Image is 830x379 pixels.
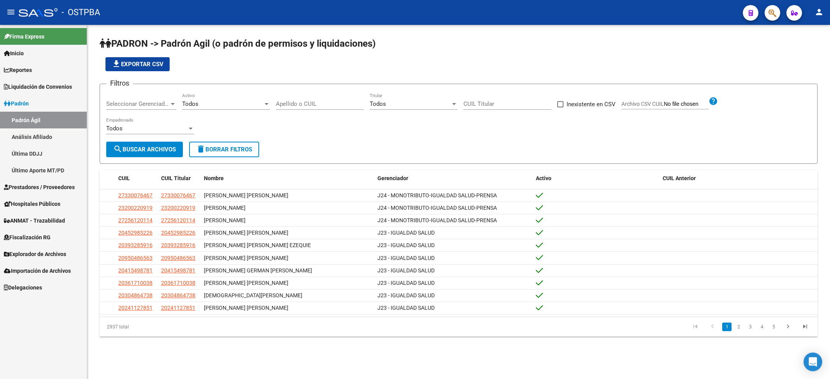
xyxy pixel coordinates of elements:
span: Activo [536,175,551,181]
mat-icon: delete [196,144,205,154]
span: Todos [106,125,123,132]
mat-icon: person [814,7,824,17]
span: J23 - IGUALDAD SALUD [377,267,435,274]
a: 1 [722,323,732,331]
mat-icon: help [709,97,718,106]
span: 27256120114 [161,217,195,223]
span: Inexistente en CSV [567,100,616,109]
span: [PERSON_NAME] [PERSON_NAME] [204,255,288,261]
span: Todos [370,100,386,107]
datatable-header-cell: CUIL [115,170,158,187]
span: [PERSON_NAME] [PERSON_NAME] [204,305,288,311]
span: 23200220919 [161,205,195,211]
li: page 1 [721,320,733,333]
span: Borrar Filtros [196,146,252,153]
span: 27256120114 [118,217,153,223]
span: 20415498781 [118,267,153,274]
a: go to previous page [705,323,720,331]
div: 2937 total [100,317,242,337]
span: J23 - IGUALDAD SALUD [377,242,435,248]
datatable-header-cell: Gerenciador [374,170,532,187]
span: ANMAT - Trazabilidad [4,216,65,225]
span: 20452985226 [118,230,153,236]
span: 20304864738 [161,292,195,298]
a: go to last page [798,323,812,331]
span: Inicio [4,49,24,58]
span: J23 - IGUALDAD SALUD [377,305,435,311]
span: 20361710038 [118,280,153,286]
span: PADRON -> Padrón Agil (o padrón de permisos y liquidaciones) [100,38,376,49]
span: 20393285916 [161,242,195,248]
span: [PERSON_NAME] [PERSON_NAME] [204,280,288,286]
button: Exportar CSV [105,57,170,71]
span: CUIL Anterior [663,175,696,181]
span: 20950486563 [161,255,195,261]
span: Buscar Archivos [113,146,176,153]
span: J23 - IGUALDAD SALUD [377,255,435,261]
span: 20241127851 [161,305,195,311]
span: 20304864738 [118,292,153,298]
span: J23 - IGUALDAD SALUD [377,230,435,236]
h3: Filtros [106,78,133,89]
datatable-header-cell: CUIL Anterior [660,170,818,187]
datatable-header-cell: Nombre [201,170,374,187]
span: J23 - IGUALDAD SALUD [377,280,435,286]
span: Todos [182,100,198,107]
li: page 3 [744,320,756,333]
span: [PERSON_NAME] [PERSON_NAME] [204,192,288,198]
a: 4 [757,323,767,331]
input: Archivo CSV CUIL [664,101,709,108]
span: 20415498781 [161,267,195,274]
span: Hospitales Públicos [4,200,60,208]
span: Liquidación de Convenios [4,82,72,91]
span: [PERSON_NAME] [PERSON_NAME] [204,230,288,236]
span: Explorador de Archivos [4,250,66,258]
span: Reportes [4,66,32,74]
span: Archivo CSV CUIL [621,101,664,107]
span: J24 - MONOTRIBUTO-IGUALDAD SALUD-PRENSA [377,192,497,198]
a: go to next page [781,323,795,331]
li: page 5 [768,320,779,333]
span: 27330076467 [161,192,195,198]
span: Nombre [204,175,224,181]
a: 5 [769,323,778,331]
mat-icon: menu [6,7,16,17]
button: Buscar Archivos [106,142,183,157]
mat-icon: file_download [112,59,121,68]
span: Exportar CSV [112,61,163,68]
mat-icon: search [113,144,123,154]
span: J24 - MONOTRIBUTO-IGUALDAD SALUD-PRENSA [377,205,497,211]
span: 23200220919 [118,205,153,211]
span: 20452985226 [161,230,195,236]
span: Importación de Archivos [4,267,71,275]
span: [PERSON_NAME] [PERSON_NAME] EZEQUIE [204,242,311,248]
span: Prestadores / Proveedores [4,183,75,191]
span: Delegaciones [4,283,42,292]
li: page 2 [733,320,744,333]
span: 27330076467 [118,192,153,198]
span: Fiscalización RG [4,233,51,242]
a: 2 [734,323,743,331]
span: 20241127851 [118,305,153,311]
datatable-header-cell: CUIL Titular [158,170,201,187]
li: page 4 [756,320,768,333]
button: Borrar Filtros [189,142,259,157]
span: - OSTPBA [61,4,100,21]
span: [DEMOGRAPHIC_DATA][PERSON_NAME] [204,292,302,298]
span: CUIL [118,175,130,181]
a: 3 [746,323,755,331]
span: J23 - IGUALDAD SALUD [377,292,435,298]
span: [PERSON_NAME] [204,205,246,211]
span: Seleccionar Gerenciador [106,100,169,107]
a: go to first page [688,323,703,331]
span: CUIL Titular [161,175,191,181]
span: Gerenciador [377,175,408,181]
span: 20393285916 [118,242,153,248]
datatable-header-cell: Activo [533,170,660,187]
span: 20361710038 [161,280,195,286]
span: Padrón [4,99,29,108]
span: Firma Express [4,32,44,41]
div: Open Intercom Messenger [804,353,822,371]
span: 20950486563 [118,255,153,261]
span: [PERSON_NAME] GERMAN [PERSON_NAME] [204,267,312,274]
